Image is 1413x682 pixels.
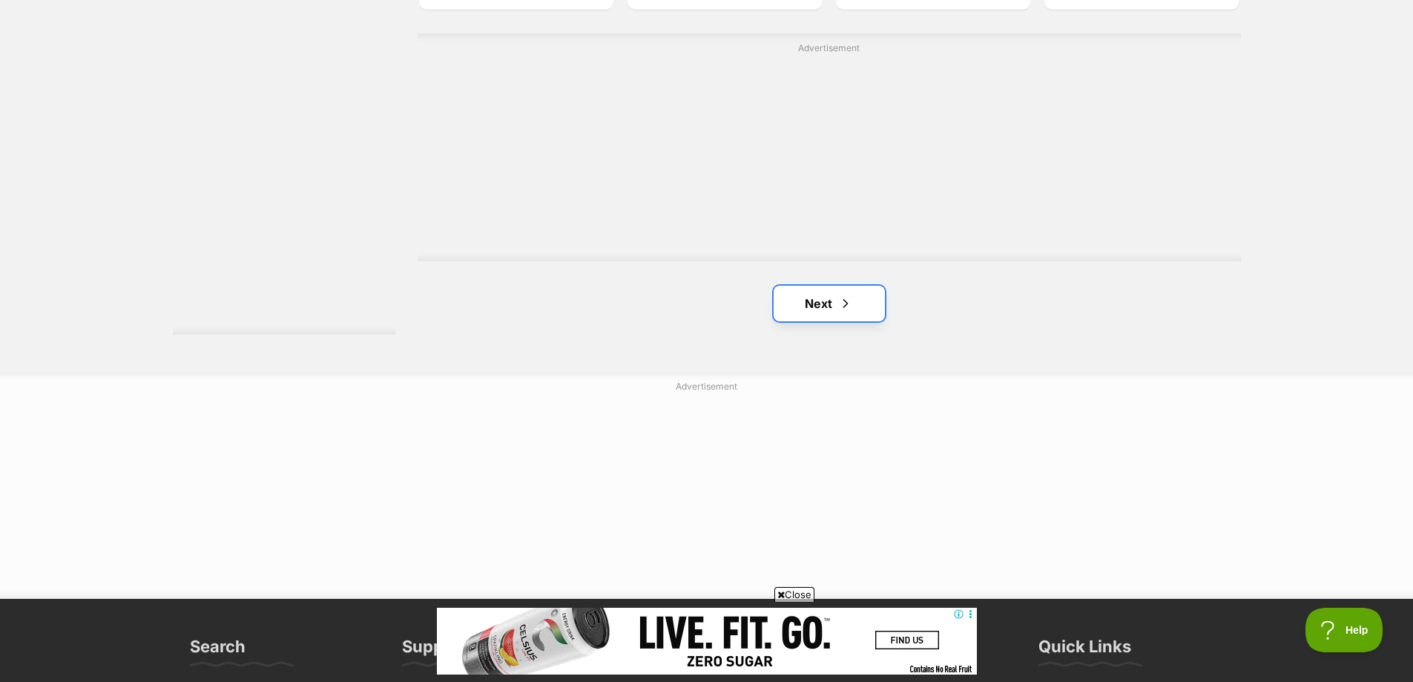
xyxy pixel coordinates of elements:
[774,587,814,602] span: Close
[774,286,885,321] a: Next page
[1038,636,1131,666] h3: Quick Links
[190,636,246,666] h3: Search
[402,636,467,666] h3: Support
[1305,608,1383,652] iframe: Help Scout Beacon - Open
[437,608,977,675] iframe: Advertisement
[470,61,1189,246] iframe: Advertisement
[347,399,1067,584] iframe: Advertisement
[418,33,1241,261] div: Advertisement
[418,286,1241,321] nav: Pagination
